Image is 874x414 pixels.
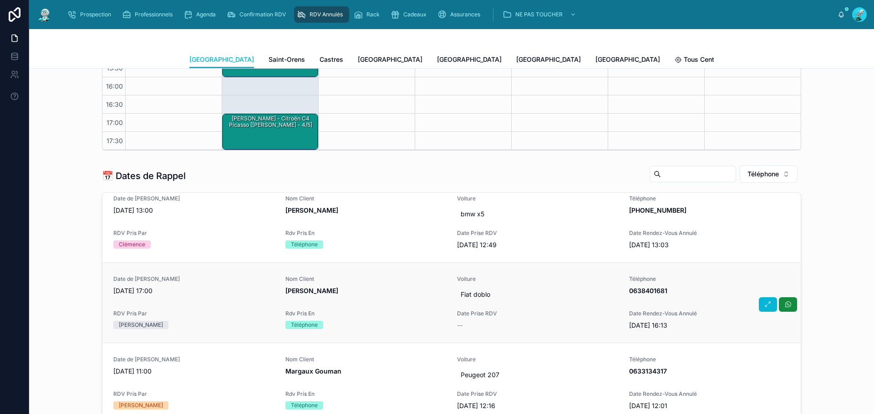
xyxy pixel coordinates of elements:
span: 17:00 [104,119,125,126]
span: RDV Annulés [310,11,343,18]
span: [GEOGRAPHIC_DATA] [358,55,422,64]
span: Voiture [457,275,618,283]
span: 17:30 [104,137,125,145]
div: Téléphone [291,240,318,249]
span: Téléphone [629,356,790,363]
a: Tous Centres [675,51,724,70]
strong: [PERSON_NAME] [285,206,338,214]
span: Agenda [196,11,216,18]
a: Date de [PERSON_NAME][DATE] 17:00Nom Client[PERSON_NAME]VoitureFiat dobloTéléphone0638401681RDV P... [102,262,801,343]
span: Téléphone [629,195,790,202]
a: [GEOGRAPHIC_DATA] [437,51,502,70]
span: RDV Pris Par [113,229,274,237]
a: Rack [351,6,386,23]
span: Rack [366,11,380,18]
span: [DATE] 13:00 [113,206,274,215]
a: Professionnels [119,6,179,23]
span: RDV Pris Par [113,310,274,317]
div: Clémence [119,240,145,249]
span: Saint-Orens [269,55,305,64]
a: [GEOGRAPHIC_DATA] [516,51,581,70]
strong: 0638401681 [629,287,667,294]
span: [DATE] 11:00 [113,367,274,376]
h1: 📅 Dates de Rappel [102,170,186,182]
div: [PERSON_NAME] - Citroën C4 Picasso [[PERSON_NAME] - 4/5] [223,114,318,150]
span: 16:30 [104,100,125,108]
span: Téléphone [747,170,779,179]
span: Nom Client [285,356,447,363]
span: [DATE] 12:16 [457,401,618,410]
span: Assurances [450,11,480,18]
strong: [PHONE_NUMBER] [629,206,686,214]
span: NE PAS TOUCHER [515,11,563,18]
a: Castres [320,51,343,70]
a: Agenda [181,6,222,23]
a: RDV Annulés [294,6,349,23]
span: Voiture [457,195,618,202]
a: [GEOGRAPHIC_DATA] [595,51,660,70]
span: Date de [PERSON_NAME] [113,356,274,363]
span: bmw x5 [461,209,615,219]
span: 15:30 [104,64,125,72]
span: [GEOGRAPHIC_DATA] [595,55,660,64]
span: Nom Client [285,275,447,283]
div: scrollable content [60,5,838,25]
span: Professionnels [135,11,173,18]
span: Confirmation RDV [239,11,286,18]
span: Peugeot 207 [461,370,615,379]
span: [DATE] 13:03 [629,240,790,249]
strong: Margaux Gouman [285,367,341,375]
a: [GEOGRAPHIC_DATA] [358,51,422,70]
span: [DATE] 12:01 [629,401,790,410]
span: [DATE] 16:13 [629,321,790,330]
span: -- [457,321,462,330]
a: Saint-Orens [269,51,305,70]
span: [DATE] 12:49 [457,240,618,249]
div: [PERSON_NAME] - Citroën C4 Picasso [[PERSON_NAME] - 4/5] [224,115,317,130]
a: Date de [PERSON_NAME][DATE] 13:00Nom Client[PERSON_NAME]Voiturebmw x5Téléphone[PHONE_NUMBER]RDV P... [102,182,801,262]
span: Tous Centres [684,55,724,64]
span: Cadeaux [403,11,427,18]
span: Date Prise RDV [457,229,618,237]
span: Rdv Pris En [285,390,447,398]
div: [PERSON_NAME] [119,401,163,409]
span: Prospection [80,11,111,18]
div: [PERSON_NAME] [119,321,163,329]
span: Date Prise RDV [457,310,618,317]
span: RDV Pris Par [113,390,274,398]
span: Date Prise RDV [457,390,618,398]
span: Téléphone [629,275,790,283]
span: Date Rendez-Vous Annulé [629,310,790,317]
span: Rdv Pris En [285,310,447,317]
a: Assurances [435,6,487,23]
span: [GEOGRAPHIC_DATA] [437,55,502,64]
span: [GEOGRAPHIC_DATA] [189,55,254,64]
a: Cadeaux [388,6,433,23]
span: [GEOGRAPHIC_DATA] [516,55,581,64]
a: [GEOGRAPHIC_DATA] [189,51,254,69]
span: Date Rendez-Vous Annulé [629,390,790,398]
img: App logo [36,7,53,22]
span: Castres [320,55,343,64]
button: Select Button [740,165,798,183]
span: [DATE] 17:00 [113,286,274,295]
span: Date de [PERSON_NAME] [113,275,274,283]
div: Téléphone [291,321,318,329]
a: Prospection [65,6,117,23]
span: Rdv Pris En [285,229,447,237]
strong: [PERSON_NAME] [285,287,338,294]
span: 16:00 [104,82,125,90]
span: Fiat doblo [461,290,615,299]
div: Téléphone [291,401,318,409]
a: NE PAS TOUCHER [500,6,581,23]
span: Voiture [457,356,618,363]
a: Confirmation RDV [224,6,292,23]
span: Date de [PERSON_NAME] [113,195,274,202]
strong: 0633134317 [629,367,667,375]
span: Date Rendez-Vous Annulé [629,229,790,237]
span: Nom Client [285,195,447,202]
